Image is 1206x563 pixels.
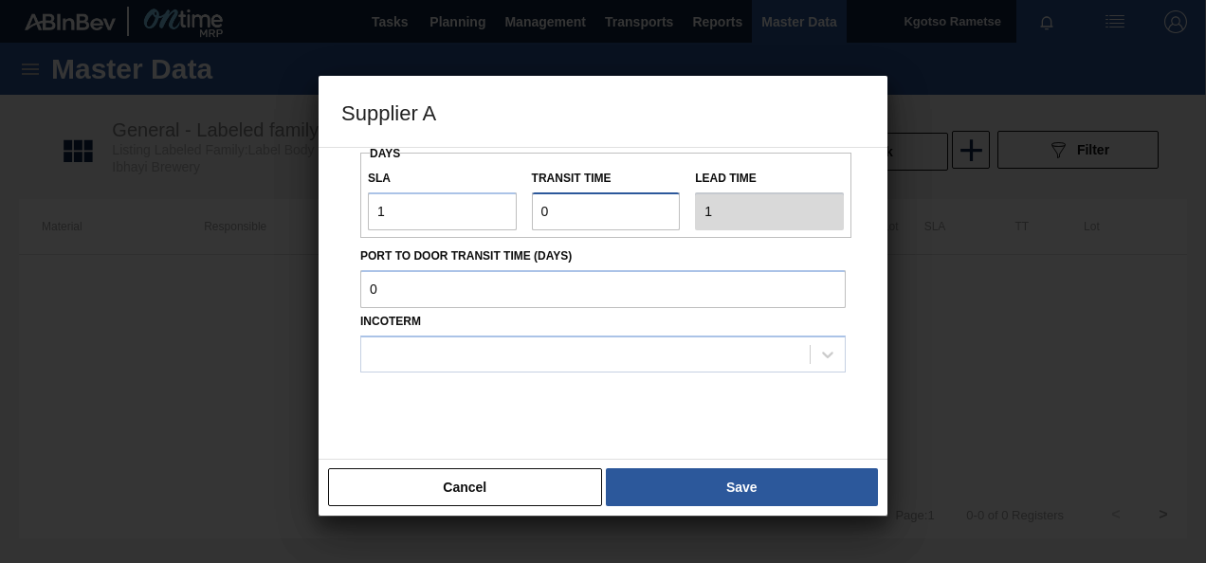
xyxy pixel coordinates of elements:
label: Lead time [695,165,844,192]
label: SLA [368,165,517,192]
h3: Supplier A [319,76,887,148]
button: Cancel [328,468,602,506]
label: Incoterm [360,315,421,328]
label: Transit time [532,165,681,192]
span: Days [370,147,400,160]
button: Save [606,468,878,506]
label: Port to Door Transit Time (days) [360,243,846,270]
